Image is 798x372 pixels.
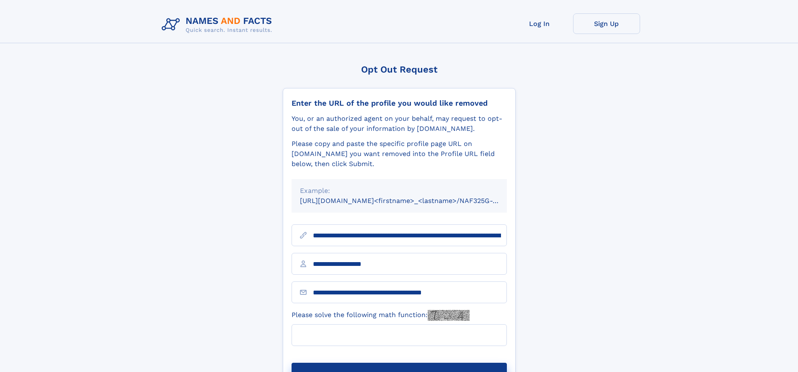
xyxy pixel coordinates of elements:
[573,13,640,34] a: Sign Up
[292,310,470,321] label: Please solve the following math function:
[283,64,516,75] div: Opt Out Request
[506,13,573,34] a: Log In
[292,99,507,108] div: Enter the URL of the profile you would like removed
[300,197,523,205] small: [URL][DOMAIN_NAME]<firstname>_<lastname>/NAF325G-xxxxxxxx
[158,13,279,36] img: Logo Names and Facts
[292,139,507,169] div: Please copy and paste the specific profile page URL on [DOMAIN_NAME] you want removed into the Pr...
[300,186,498,196] div: Example:
[292,114,507,134] div: You, or an authorized agent on your behalf, may request to opt-out of the sale of your informatio...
